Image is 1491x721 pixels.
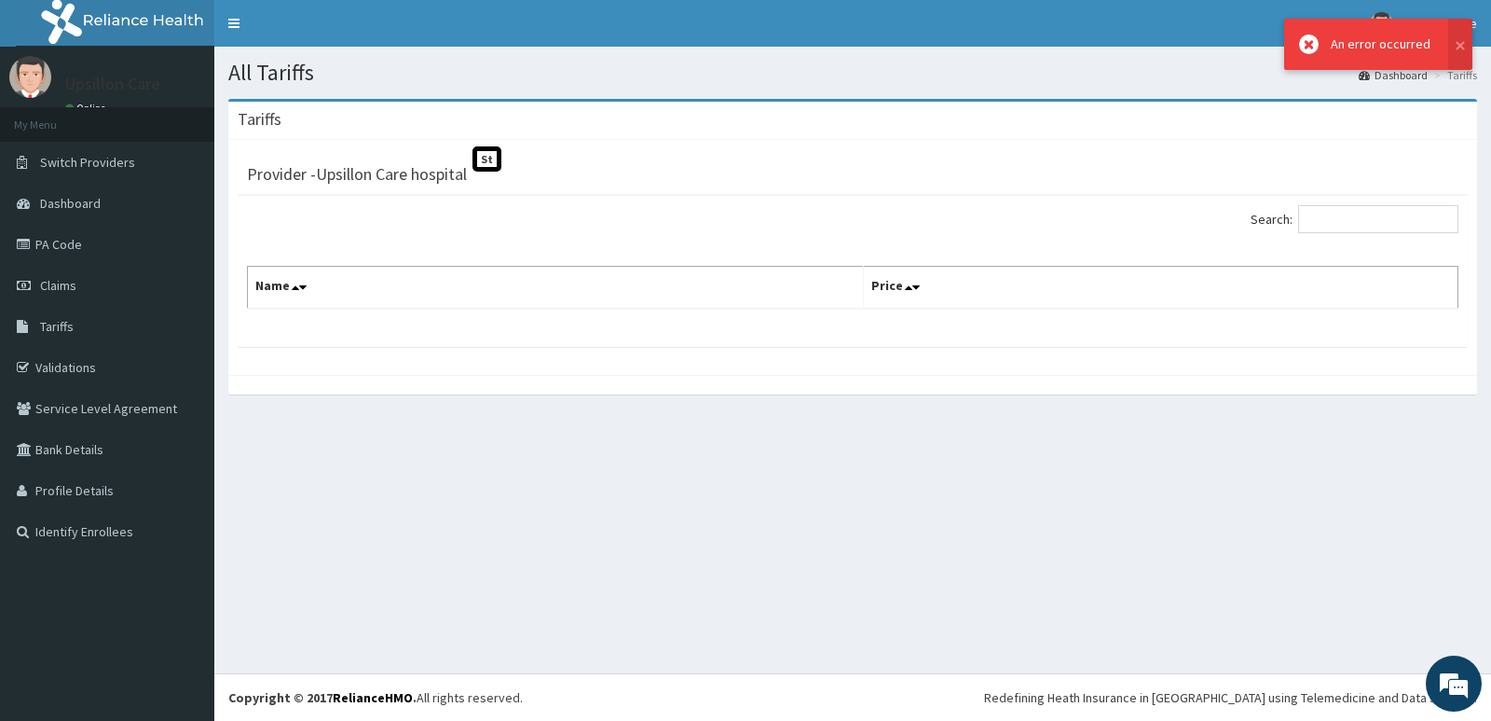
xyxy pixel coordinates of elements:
div: Redefining Heath Insurance in [GEOGRAPHIC_DATA] using Telemedicine and Data Science! [984,688,1477,707]
th: Price [864,267,1458,310]
div: An error occurred [1331,35,1430,54]
p: Upsillon Care [65,76,160,92]
img: User Image [1370,12,1393,35]
span: Dashboard [40,195,101,212]
a: RelianceHMO [333,689,413,706]
span: Tariffs [40,318,74,335]
th: Name [248,267,864,310]
span: Upsillon Care [1404,15,1477,32]
span: Claims [40,277,76,294]
strong: Copyright © 2017 . [228,689,417,706]
span: St [472,146,501,172]
label: Search: [1251,205,1458,233]
h3: Tariffs [238,111,281,128]
a: Dashboard [1359,67,1428,83]
li: Tariffs [1429,67,1477,83]
input: Search: [1298,205,1458,233]
span: Switch Providers [40,154,135,171]
h3: Provider - Upsillon Care hospital [247,166,467,183]
footer: All rights reserved. [214,673,1491,721]
img: User Image [9,56,51,98]
a: Online [65,102,110,115]
h1: All Tariffs [228,61,1477,85]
